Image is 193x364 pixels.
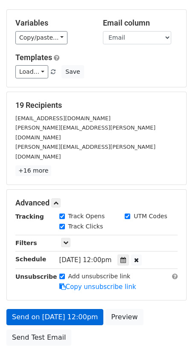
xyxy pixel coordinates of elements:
[15,31,67,44] a: Copy/paste...
[15,240,37,246] strong: Filters
[15,213,44,220] strong: Tracking
[15,53,52,62] a: Templates
[15,101,178,110] h5: 19 Recipients
[68,212,105,221] label: Track Opens
[6,329,71,346] a: Send Test Email
[59,283,136,291] a: Copy unsubscribe link
[6,309,103,325] a: Send on [DATE] 12:00pm
[68,272,131,281] label: Add unsubscribe link
[15,124,155,141] small: [PERSON_NAME][EMAIL_ADDRESS][PERSON_NAME][DOMAIN_NAME]
[59,256,112,264] span: [DATE] 12:00pm
[15,144,155,160] small: [PERSON_NAME][EMAIL_ADDRESS][PERSON_NAME][DOMAIN_NAME]
[105,309,143,325] a: Preview
[15,273,57,280] strong: Unsubscribe
[15,65,48,78] a: Load...
[15,198,178,208] h5: Advanced
[68,222,103,231] label: Track Clicks
[15,165,51,176] a: +16 more
[15,115,111,121] small: [EMAIL_ADDRESS][DOMAIN_NAME]
[15,256,46,263] strong: Schedule
[61,65,84,78] button: Save
[103,18,178,28] h5: Email column
[150,323,193,364] iframe: Chat Widget
[134,212,167,221] label: UTM Codes
[15,18,90,28] h5: Variables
